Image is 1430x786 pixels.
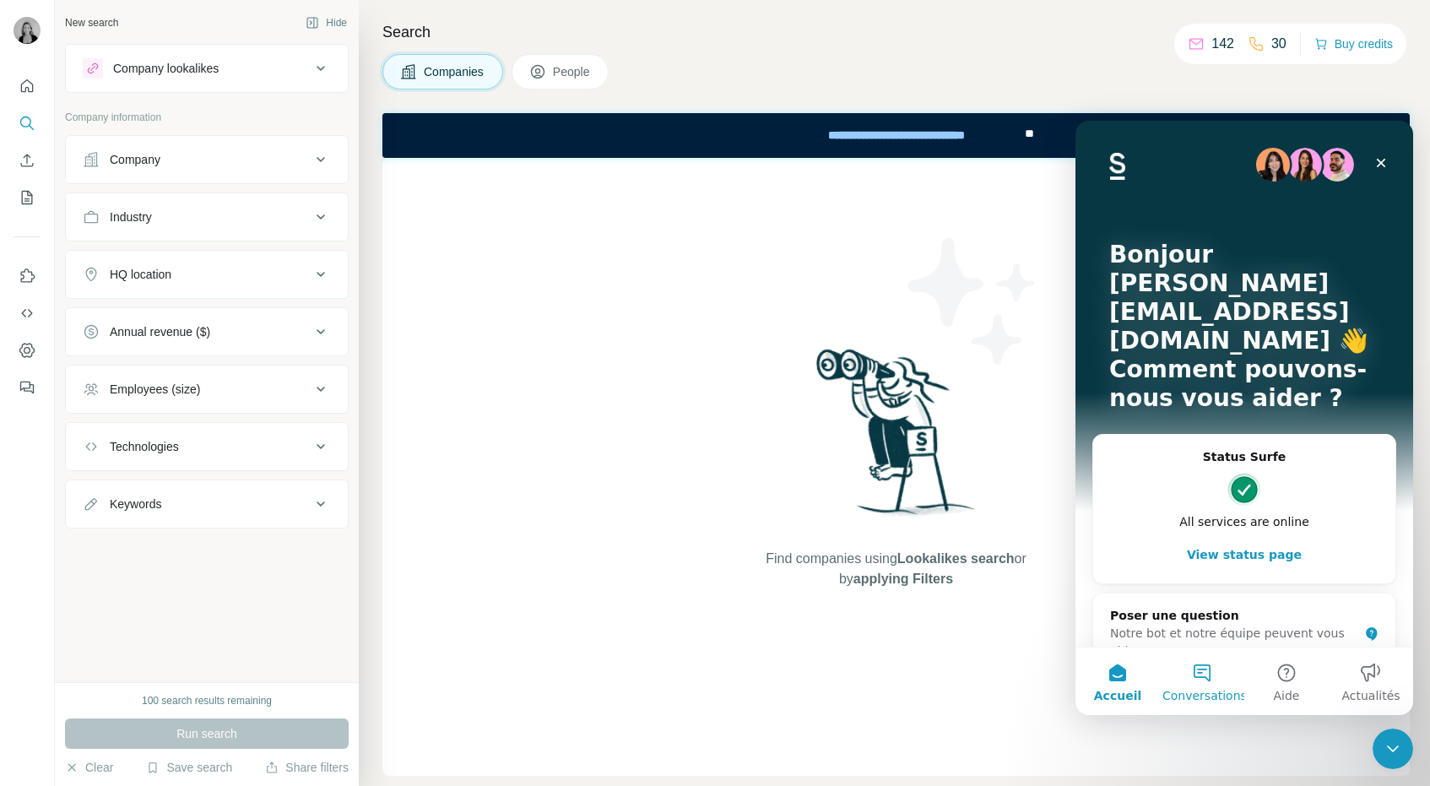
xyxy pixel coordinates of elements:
div: Keywords [110,496,161,512]
p: Company information [65,110,349,125]
div: Industry [110,209,152,225]
button: Keywords [66,484,348,524]
button: Use Surfe API [14,298,41,328]
button: HQ location [66,254,348,295]
p: 142 [1211,34,1234,54]
h4: Search [382,20,1410,44]
div: Company [110,151,160,168]
div: 100 search results remaining [142,693,272,708]
button: Employees (size) [66,369,348,409]
button: Technologies [66,426,348,467]
button: Search [14,108,41,138]
img: Surfe Illustration - Stars [896,225,1048,377]
span: Find companies using or by [761,549,1031,589]
button: Use Surfe on LinkedIn [14,261,41,291]
button: Save search [146,759,232,776]
button: Feedback [14,372,41,403]
img: Avatar [14,17,41,44]
button: My lists [14,182,41,213]
button: Enrich CSV [14,145,41,176]
div: HQ location [110,266,171,283]
span: applying Filters [853,572,953,586]
span: Companies [424,63,485,80]
iframe: Intercom live chat [1075,121,1413,715]
button: Annual revenue ($) [66,312,348,352]
div: Company lookalikes [113,60,219,77]
button: Company lookalikes [66,48,348,89]
div: Technologies [110,438,179,455]
img: Surfe Illustration - Woman searching with binoculars [809,344,984,533]
button: Buy credits [1314,32,1393,56]
span: Lookalikes search [897,551,1015,566]
button: Dashboard [14,335,41,366]
button: Industry [66,197,348,237]
button: Hide [294,10,359,35]
iframe: Banner [382,113,1410,158]
button: Clear [65,759,113,776]
div: New search [65,15,118,30]
button: Company [66,139,348,180]
button: Quick start [14,71,41,101]
div: Annual revenue ($) [110,323,210,340]
div: Employees (size) [110,381,200,398]
iframe: Intercom live chat [1373,729,1413,769]
button: Share filters [265,759,349,776]
p: 30 [1271,34,1286,54]
span: People [553,63,592,80]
